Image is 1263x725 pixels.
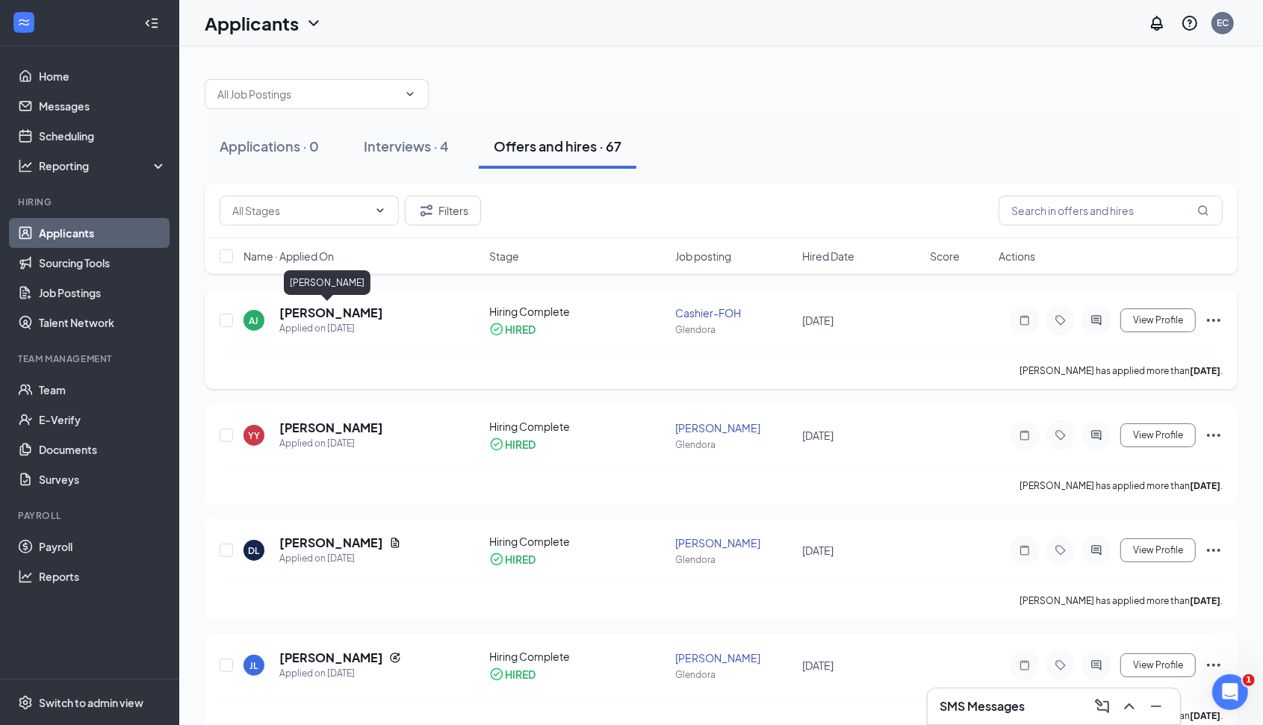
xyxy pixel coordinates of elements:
button: ComposeMessage [1090,694,1114,718]
div: Applied on [DATE] [279,551,401,566]
div: [PERSON_NAME] [675,535,793,550]
div: Glendora [675,553,793,566]
span: Actions [999,249,1035,264]
svg: ChevronUp [1120,697,1138,715]
button: View Profile [1120,538,1196,562]
div: Hiring Complete [489,304,667,319]
svg: ActiveChat [1087,429,1105,441]
svg: CheckmarkCircle [489,552,504,567]
button: Filter Filters [405,196,481,225]
a: Reports [39,561,167,591]
h5: [PERSON_NAME] [279,420,383,436]
h1: Applicants [205,10,299,36]
div: Interviews · 4 [364,137,449,155]
div: HIRED [505,437,536,452]
svg: Tag [1052,659,1070,671]
svg: Note [1016,429,1034,441]
input: All Job Postings [217,86,398,102]
div: [PERSON_NAME] [284,270,370,295]
svg: Note [1016,659,1034,671]
div: Glendora [675,323,793,336]
span: Job posting [675,249,731,264]
button: Minimize [1144,694,1168,718]
span: [DATE] [803,659,834,672]
span: Name · Applied On [243,249,334,264]
svg: ChevronDown [404,88,416,100]
svg: CheckmarkCircle [489,667,504,682]
div: Glendora [675,438,793,451]
div: Glendora [675,668,793,681]
svg: ActiveChat [1087,659,1105,671]
p: [PERSON_NAME] has applied more than . [1020,479,1223,492]
span: Stage [489,249,519,264]
svg: Ellipses [1205,541,1223,559]
span: Score [930,249,960,264]
p: [PERSON_NAME] has applied more than . [1020,594,1223,607]
svg: Collapse [144,16,159,31]
div: DL [249,544,260,557]
a: Scheduling [39,121,167,151]
svg: CheckmarkCircle [489,322,504,337]
b: [DATE] [1190,710,1220,721]
button: View Profile [1120,423,1196,447]
svg: ChevronDown [374,205,386,217]
a: Team [39,375,167,405]
div: HIRED [505,322,536,337]
h5: [PERSON_NAME] [279,650,383,666]
div: YY [248,429,260,442]
span: View Profile [1133,430,1183,441]
div: HIRED [505,552,536,567]
div: Team Management [18,352,164,365]
b: [DATE] [1190,480,1220,491]
a: Messages [39,91,167,121]
h5: [PERSON_NAME] [279,535,383,551]
svg: Settings [18,695,33,710]
svg: Ellipses [1205,656,1223,674]
span: [DATE] [803,314,834,327]
div: [PERSON_NAME] [675,420,793,435]
div: HIRED [505,667,536,682]
a: Documents [39,435,167,464]
div: EC [1217,16,1229,29]
b: [DATE] [1190,365,1220,376]
svg: ComposeMessage [1093,697,1111,715]
svg: Reapply [389,652,401,664]
span: View Profile [1133,315,1183,326]
b: [DATE] [1190,595,1220,606]
div: [PERSON_NAME] [675,650,793,665]
div: Applications · 0 [220,137,319,155]
h5: [PERSON_NAME] [279,305,383,321]
a: E-Verify [39,405,167,435]
h3: SMS Messages [940,698,1025,715]
svg: WorkstreamLogo [16,15,31,30]
button: ChevronUp [1117,694,1141,718]
button: View Profile [1120,653,1196,677]
div: AJ [249,314,259,327]
svg: CheckmarkCircle [489,437,504,452]
svg: Tag [1052,314,1070,326]
div: Switch to admin view [39,695,143,710]
svg: Ellipses [1205,311,1223,329]
div: Applied on [DATE] [279,436,383,451]
a: Sourcing Tools [39,248,167,278]
svg: MagnifyingGlass [1197,205,1209,217]
div: Hiring [18,196,164,208]
a: Applicants [39,218,167,248]
svg: Document [389,537,401,549]
svg: ActiveChat [1087,314,1105,326]
svg: Tag [1052,544,1070,556]
iframe: Intercom live chat [1212,674,1248,710]
a: Surveys [39,464,167,494]
svg: ChevronDown [305,14,323,32]
svg: Analysis [18,158,33,173]
span: Hired Date [803,249,855,264]
div: Applied on [DATE] [279,321,383,336]
div: Applied on [DATE] [279,666,401,681]
div: Reporting [39,158,167,173]
span: View Profile [1133,545,1183,556]
div: Hiring Complete [489,649,667,664]
svg: QuestionInfo [1181,14,1199,32]
div: Hiring Complete [489,419,667,434]
input: All Stages [232,202,368,219]
div: Offers and hires · 67 [494,137,621,155]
